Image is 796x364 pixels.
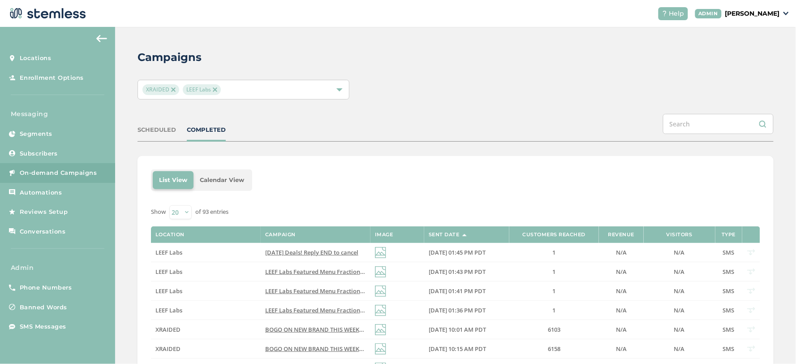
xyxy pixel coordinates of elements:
[514,287,594,295] label: 1
[265,307,366,314] label: LEEF Labs Featured Menu Fraction Reply END to cancel
[265,345,645,353] span: BOGO ON NEW BRAND THIS WEEKEND! ALSO BUY XRAIDED OR XCLUSIVE ZIP & GET BOGO ON ALL SELECTED BRAND...
[723,306,735,314] span: SMS
[674,248,685,256] span: N/A
[187,126,226,134] div: COMPLETED
[663,114,774,134] input: Search
[183,84,221,95] span: LEEF Labs
[375,247,386,258] img: icon-img-d887fa0c.svg
[155,268,256,276] label: LEEF Labs
[213,87,217,92] img: icon-close-accent-8a337256.svg
[648,307,711,314] label: N/A
[616,248,627,256] span: N/A
[783,12,789,15] img: icon_down-arrow-small-66adaf34.svg
[514,268,594,276] label: 1
[514,307,594,314] label: 1
[674,306,685,314] span: N/A
[155,248,182,256] span: LEEF Labs
[7,4,86,22] img: logo-dark-0685b13c.svg
[429,248,486,256] span: [DATE] 01:45 PM PDT
[548,345,560,353] span: 6158
[523,232,586,238] label: Customers Reached
[720,326,738,334] label: SMS
[155,307,256,314] label: LEEF Labs
[138,49,202,65] h2: Campaigns
[265,248,358,256] span: [DATE] Deals! Reply END to cancel
[429,268,505,276] label: 10/02/2025 01:43 PM PDT
[514,249,594,256] label: 1
[375,266,386,277] img: icon-img-d887fa0c.svg
[648,287,711,295] label: N/A
[429,232,460,238] label: Sent Date
[20,169,97,178] span: On-demand Campaigns
[723,287,735,295] span: SMS
[720,287,738,295] label: SMS
[429,287,486,295] span: [DATE] 01:41 PM PDT
[514,345,594,353] label: 6158
[20,74,84,82] span: Enrollment Options
[674,287,685,295] span: N/A
[553,287,556,295] span: 1
[669,9,684,18] span: Help
[375,305,386,316] img: icon-img-d887fa0c.svg
[616,325,627,334] span: N/A
[429,268,486,276] span: [DATE] 01:43 PM PDT
[265,287,416,295] span: LEEF Labs Featured Menu Fraction Reply END to cancel
[194,171,250,189] li: Calendar View
[751,321,796,364] iframe: Chat Widget
[429,306,486,314] span: [DATE] 01:36 PM PDT
[429,326,505,334] label: 08/15/2025 10:01 AM PDT
[720,307,738,314] label: SMS
[265,232,296,238] label: Campaign
[20,188,62,197] span: Automations
[20,227,66,236] span: Conversations
[723,345,735,353] span: SMS
[553,248,556,256] span: 1
[648,249,711,256] label: N/A
[674,268,685,276] span: N/A
[429,249,505,256] label: 10/02/2025 01:45 PM PDT
[96,35,107,42] img: icon-arrow-back-accent-c549486e.svg
[720,345,738,353] label: SMS
[514,326,594,334] label: 6103
[648,345,711,353] label: N/A
[548,325,560,334] span: 6103
[725,9,780,18] p: [PERSON_NAME]
[603,345,639,353] label: N/A
[720,268,738,276] label: SMS
[265,268,366,276] label: LEEF Labs Featured Menu Fraction Reply END to cancel
[462,234,467,236] img: icon-sort-1e1d7615.svg
[155,268,182,276] span: LEEF Labs
[375,324,386,335] img: icon-img-d887fa0c.svg
[265,306,416,314] span: LEEF Labs Featured Menu Fraction Reply END to cancel
[153,171,194,189] li: List View
[603,287,639,295] label: N/A
[553,268,556,276] span: 1
[603,268,639,276] label: N/A
[603,307,639,314] label: N/A
[155,287,182,295] span: LEEF Labs
[171,87,176,92] img: icon-close-accent-8a337256.svg
[20,283,72,292] span: Phone Numbers
[265,249,366,256] label: Father's Day Deals! Reply END to cancel
[375,232,393,238] label: Image
[265,345,366,353] label: BOGO ON NEW BRAND THIS WEEKEND! ALSO BUY XRAIDED OR XCLUSIVE ZIP & GET BOGO ON ALL SELECTED BRAND...
[195,208,228,217] label: of 93 entries
[695,9,722,18] div: ADMIN
[723,325,735,334] span: SMS
[429,325,486,334] span: [DATE] 10:01 AM PDT
[603,249,639,256] label: N/A
[155,345,256,353] label: XRAIDED
[151,208,166,217] label: Show
[155,325,181,334] span: XRAIDED
[616,345,627,353] span: N/A
[429,345,505,353] label: 08/08/2025 10:15 AM PDT
[155,249,256,256] label: LEEF Labs
[20,130,52,139] span: Segments
[429,345,486,353] span: [DATE] 10:15 AM PDT
[155,287,256,295] label: LEEF Labs
[429,307,505,314] label: 10/02/2025 01:36 PM PDT
[616,287,627,295] span: N/A
[429,287,505,295] label: 10/02/2025 01:41 PM PDT
[20,149,58,158] span: Subscribers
